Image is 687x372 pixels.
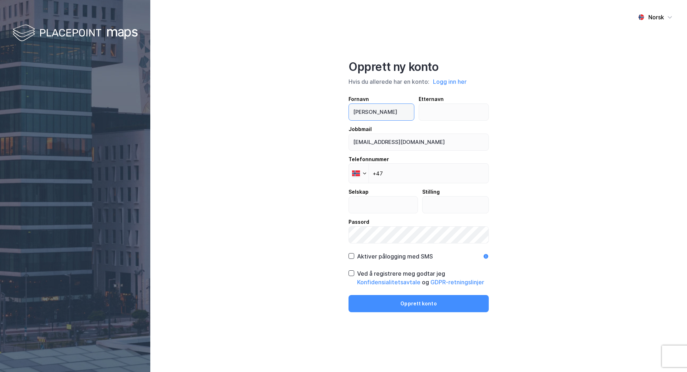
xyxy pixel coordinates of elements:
[349,163,489,183] input: Telefonnummer
[13,23,138,44] img: logo-white.f07954bde2210d2a523dddb988cd2aa7.svg
[357,252,433,261] div: Aktiver pålogging med SMS
[349,218,489,226] div: Passord
[349,295,489,312] button: Opprett konto
[349,60,489,74] div: Opprett ny konto
[349,77,489,86] div: Hvis du allerede har en konto:
[422,188,489,196] div: Stilling
[357,269,489,286] div: Ved å registrere meg godtar jeg og
[431,77,469,86] button: Logg inn her
[648,13,664,21] div: Norsk
[349,164,369,183] div: Norway: + 47
[349,155,489,164] div: Telefonnummer
[651,338,687,372] iframe: Chat Widget
[349,188,418,196] div: Selskap
[651,338,687,372] div: Kontrollprogram for chat
[349,125,489,134] div: Jobbmail
[349,95,414,103] div: Fornavn
[419,95,489,103] div: Etternavn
